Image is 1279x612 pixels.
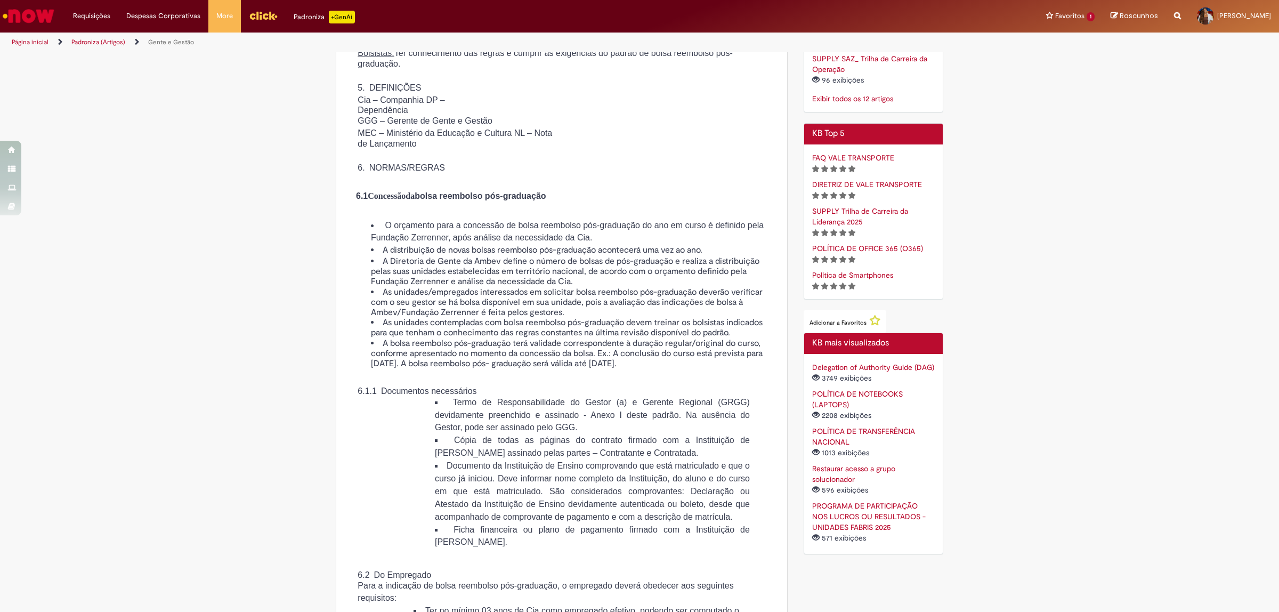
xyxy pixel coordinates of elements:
a: Artigo, DIRETRIZ DE VALE TRANSPORTE, classificação de 5 estrelas [812,180,922,189]
i: 4 [839,165,846,173]
span: Requisições [73,11,110,21]
a: Gente e Gestão [148,38,194,46]
a: Artigo, Política de Smartphones, classificação de 5 estrelas [812,270,893,280]
a: Artigo, POLÍTICA DE OFFICE 365 (O365), classificação de 5 estrelas [812,244,923,253]
i: 1 [812,283,819,290]
span: Adicionar a Favoritos [810,319,867,327]
i: 2 [821,192,828,199]
span: Despesas Corporativas [126,11,200,21]
i: 1 [812,192,819,199]
span: 3749 exibições [812,373,873,383]
span: 6.2 Do Empregado [358,570,431,579]
span: Cópia de todas as páginas do contrato firmado com a Instituição de [PERSON_NAME] assinado pelas p... [435,436,750,457]
span: 2208 exibições [812,410,873,420]
i: 5 [848,229,855,237]
i: 3 [830,229,837,237]
i: 1 [812,165,819,173]
span: 6.1.1 Documentos necessários [358,386,476,396]
span: 5. DEFINIÇÕES [358,83,421,92]
span: Ficha financeira ou plano de pagamento firmado com a Instituição de [PERSON_NAME]. [435,525,750,547]
span: da [406,191,415,200]
i: 2 [821,165,828,173]
span: MEC – Ministério da Educação e Cultura NL – Nota de Lançamento [358,128,552,148]
span: 1013 exibições [812,448,871,457]
span: A Diretoria de Gente da Ambev define o número de bolsas de pós-graduação e realiza a distribuição... [371,256,759,287]
span: A bolsa reembolso pós-graduação terá validade correspondente à duração regular/original do curso,... [371,338,763,369]
a: POLÍTICA DE NOTEBOOKS (LAPTOPS) [812,389,903,409]
h2: KB mais visualizados [812,339,935,348]
ul: Trilhas de página [8,33,845,52]
i: 5 [848,283,855,290]
span: More [216,11,233,21]
div: Padroniza [294,11,355,23]
ul: KB mais visualizados [812,362,935,543]
span: Termo de Responsabilidade do Gestor (a) e Gerente Regional (GRGG) devidamente preenchido e assina... [435,398,750,432]
i: 2 [821,229,828,237]
span: Documento da Instituição de Ensino comprovando que está matriculado e que o curso já iniciou. Dev... [435,461,750,521]
i: 2 [821,256,828,263]
i: 5 [848,165,855,173]
span: 6.1 [356,191,406,200]
span: 596 exibições [812,485,870,495]
span: 96 exibições [812,75,866,85]
i: 3 [830,256,837,263]
img: ServiceNow [1,5,56,27]
a: Restaurar acesso a grupo solucionador [812,464,895,484]
a: Artigo, FAQ VALE TRANSPORTE, classificação de 5 estrelas [812,153,894,163]
span: Cia – Companhia DP – Dependência [358,95,444,115]
span: Favoritos [1055,11,1084,21]
span: GGG – Gerente de Gente e Gestão [358,116,492,125]
i: 4 [839,229,846,237]
i: 5 [848,256,855,263]
a: Artigo, SUPPLY Trilha de Carreira da Liderança 2025, classificação de 5 estrelas [812,206,908,227]
span: O orçamento para a concessão de bolsa reembolso pós-graduação do ano em curso é definido pela Fun... [371,221,764,242]
img: click_logo_yellow_360x200.png [249,7,278,23]
span: Ter conhecimento das regras e cumprir as exigências do padrão de bolsa reembolso pós-graduação. [358,49,732,68]
i: 4 [839,256,846,263]
span: As unidades contempladas com bolsa reembolso pós-graduação devem treinar os bolsistas indicados p... [371,317,763,338]
u: Bolsistas: [358,49,394,58]
a: SUPPLY SAZ_ Trilha de Carreira da Operação [812,54,927,74]
a: Exibir todos os 12 artigos [812,94,893,103]
i: 3 [830,283,837,290]
a: Delegation of Authority Guide (DAG) [812,363,934,372]
a: POLÍTICA DE TRANSFERÊNCIA NACIONAL [812,426,915,447]
i: 3 [830,192,837,199]
strong: bolsa reembolso pós-graduação [356,191,546,200]
i: 1 [812,229,819,237]
h2: KB Top 5 [812,129,935,139]
i: 2 [821,283,828,290]
span: 1 [1087,12,1095,21]
span: A distribuição de novas bolsas reembolso pós-graduação acontecerá uma vez ao ano. [383,245,702,255]
span: As unidades/empregados interessados em solicitar bolsa reembolso pós-graduação deverão verificar ... [371,287,763,318]
span: 6. NORMAS/REGRAS [358,163,445,172]
p: +GenAi [329,11,355,23]
i: 4 [839,192,846,199]
i: 5 [848,192,855,199]
i: 1 [812,256,819,263]
a: Rascunhos [1111,11,1158,21]
i: 3 [830,165,837,173]
span: Rascunhos [1120,11,1158,21]
a: Página inicial [12,38,48,46]
span: Concessão [368,191,406,200]
span: 571 exibições [812,533,868,543]
span: Para a indicação de bolsa reembolso pós-graduação, o empregado deverá obedecer aos seguintes requ... [358,581,733,602]
i: 4 [839,283,846,290]
a: Padroniza (Artigos) [71,38,125,46]
a: PROGRAMA DE PARTICIPAÇÃO NOS LUCROS OU RESULTADOS - UNIDADES FABRIS 2025 [812,501,926,532]
button: Adicionar a Favoritos [804,310,886,333]
span: [PERSON_NAME] [1217,11,1271,20]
